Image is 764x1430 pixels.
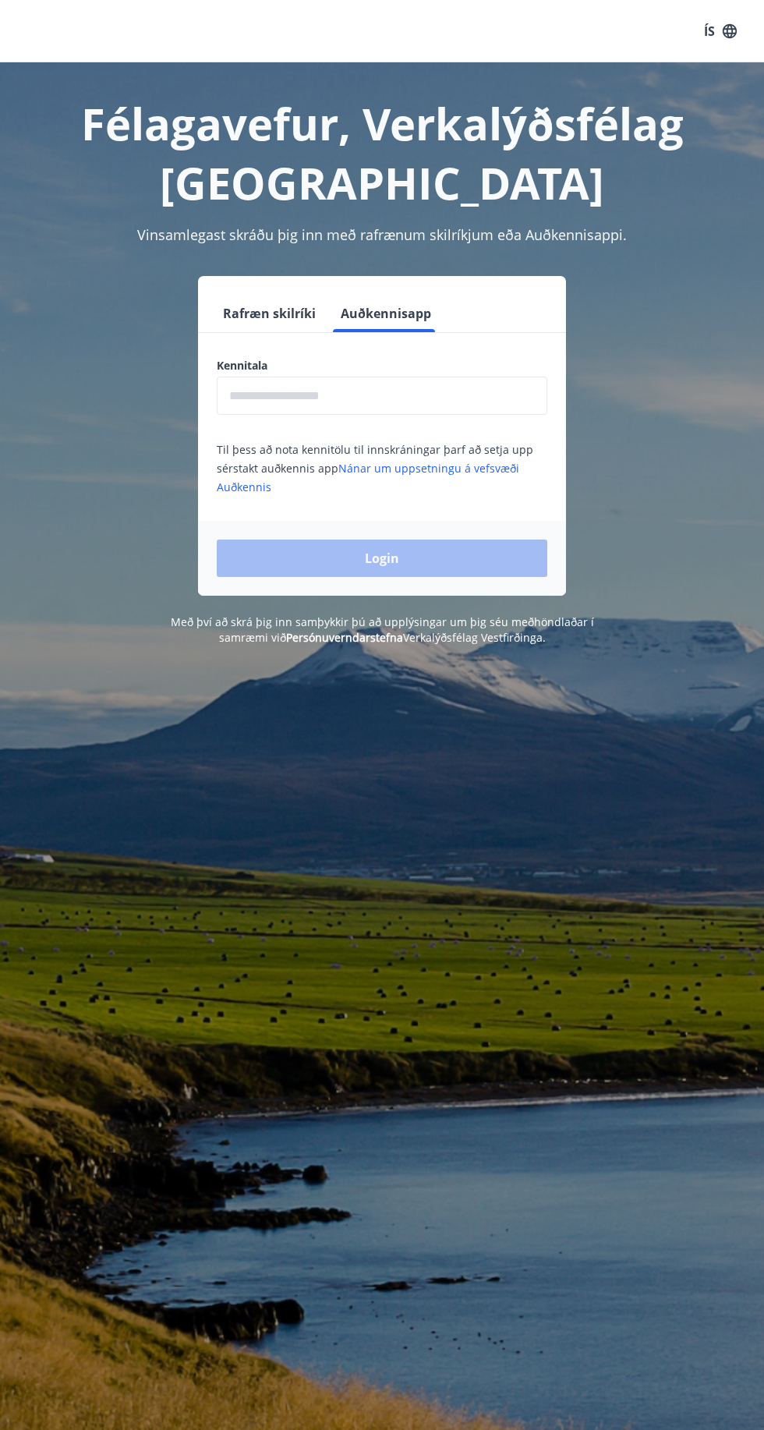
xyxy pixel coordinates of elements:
button: Auðkennisapp [334,295,437,332]
h1: Félagavefur, Verkalýðsfélag [GEOGRAPHIC_DATA] [19,94,745,212]
button: ÍS [695,17,745,45]
a: Persónuverndarstefna [286,630,403,645]
a: Nánar um uppsetningu á vefsvæði Auðkennis [217,461,519,494]
span: Til þess að nota kennitölu til innskráningar þarf að setja upp sérstakt auðkennis app [217,442,533,494]
label: Kennitala [217,358,547,373]
span: Með því að skrá þig inn samþykkir þú að upplýsingar um þig séu meðhöndlaðar í samræmi við Verkalý... [171,614,594,645]
button: Rafræn skilríki [217,295,322,332]
span: Vinsamlegast skráðu þig inn með rafrænum skilríkjum eða Auðkennisappi. [137,225,627,244]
